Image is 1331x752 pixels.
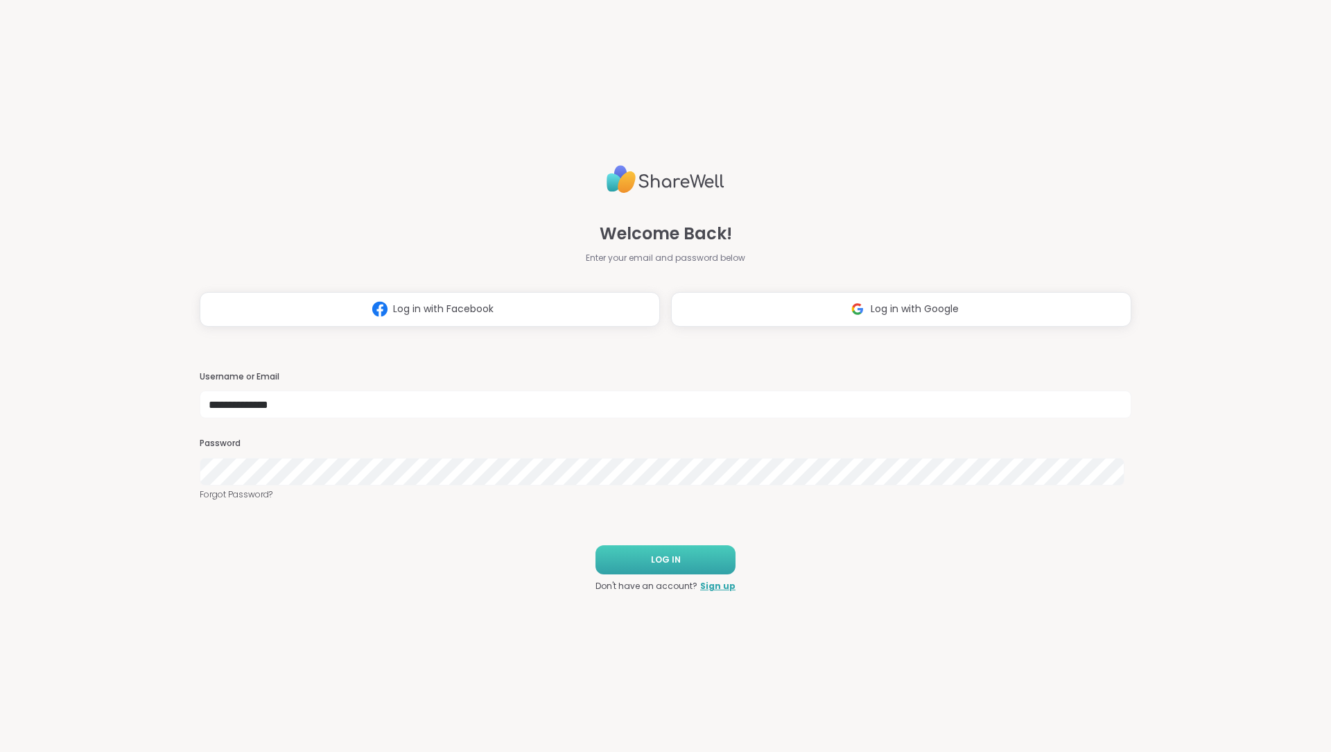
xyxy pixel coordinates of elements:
h3: Username or Email [200,371,1131,383]
a: Forgot Password? [200,488,1131,501]
img: ShareWell Logomark [844,296,871,322]
a: Sign up [700,580,736,592]
span: Welcome Back! [600,221,732,246]
img: ShareWell Logo [607,160,724,199]
span: Enter your email and password below [586,252,745,264]
button: Log in with Google [671,292,1131,327]
button: Log in with Facebook [200,292,660,327]
img: ShareWell Logomark [367,296,393,322]
span: Log in with Google [871,302,959,316]
span: LOG IN [651,554,681,566]
h3: Password [200,438,1131,450]
span: Don't have an account? [595,580,697,592]
button: LOG IN [595,545,736,574]
span: Log in with Facebook [393,302,494,316]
